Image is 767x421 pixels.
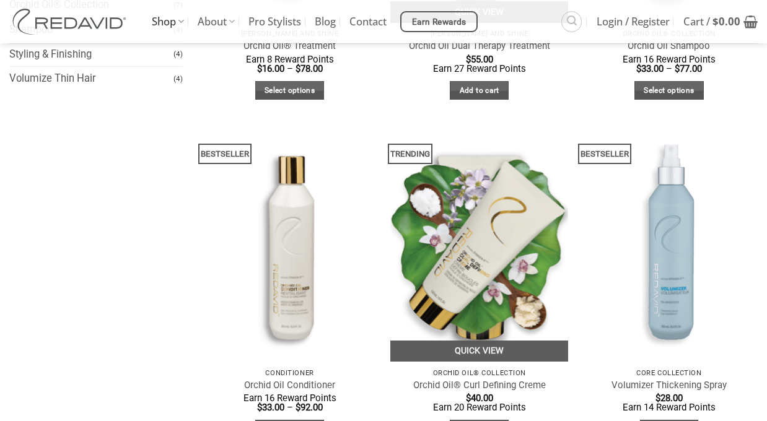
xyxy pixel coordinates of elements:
span: – [287,402,293,413]
span: Earn 8 Reward Points [246,54,334,65]
span: – [287,63,293,74]
a: Earn Rewards [400,11,478,32]
span: $ [296,402,300,413]
bdi: 16.00 [257,63,284,74]
p: Core Collection [587,369,752,377]
bdi: 55.00 [466,54,493,65]
bdi: 40.00 [466,393,493,404]
span: Login / Register [597,6,670,37]
span: $ [655,393,660,404]
span: (4) [173,43,183,65]
a: Orchid Oil® Treatment [243,40,336,52]
a: Select options for “Orchid Oil Shampoo” [634,81,704,100]
span: Cart / [683,6,740,37]
span: $ [296,63,300,74]
span: $ [466,54,471,65]
span: Earn 27 Reward Points [433,63,526,74]
a: Add to cart: “Orchid Oil Dual Therapy Treatment” [450,81,509,100]
img: REDAVID Orchid Oil Curl Defining Creme [390,125,568,362]
a: Orchid Oil Dual Therapy Treatment [409,40,550,52]
span: Earn 16 Reward Points [243,393,336,404]
span: (4) [173,68,183,90]
a: Volumize Thin Hair [9,67,173,91]
span: Earn 14 Reward Points [623,402,716,413]
a: Orchid Oil Shampoo [628,40,710,52]
a: Volumizer Thickening Spray [611,380,727,391]
bdi: 77.00 [675,63,702,74]
span: Earn Rewards [412,15,467,29]
span: Earn 16 Reward Points [623,54,716,65]
p: Conditioner [207,369,372,377]
a: Styling & Finishing [9,43,173,67]
bdi: 0.00 [712,14,740,28]
a: Search [561,11,582,32]
bdi: 28.00 [655,393,683,404]
bdi: 78.00 [296,63,323,74]
img: REDAVID Salon Products | United States [9,9,133,35]
span: $ [466,393,471,404]
p: Orchid Oil® Collection [397,369,562,377]
span: Earn 20 Reward Points [433,402,526,413]
bdi: 92.00 [296,402,323,413]
img: REDAVID Orchid Oil Conditioner [201,125,379,362]
span: $ [257,63,262,74]
span: – [666,63,672,74]
span: $ [712,14,719,28]
img: REDAVID Volumizer Thickening Spray - 1 1 [581,125,758,362]
bdi: 33.00 [636,63,664,74]
span: $ [636,63,641,74]
span: $ [675,63,680,74]
bdi: 33.00 [257,402,284,413]
a: Orchid Oil® Curl Defining Creme [413,380,546,391]
a: Orchid Oil Conditioner [244,380,335,391]
span: $ [257,402,262,413]
a: Quick View [390,341,568,362]
a: Select options for “Orchid Oil® Treatment” [255,81,325,100]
